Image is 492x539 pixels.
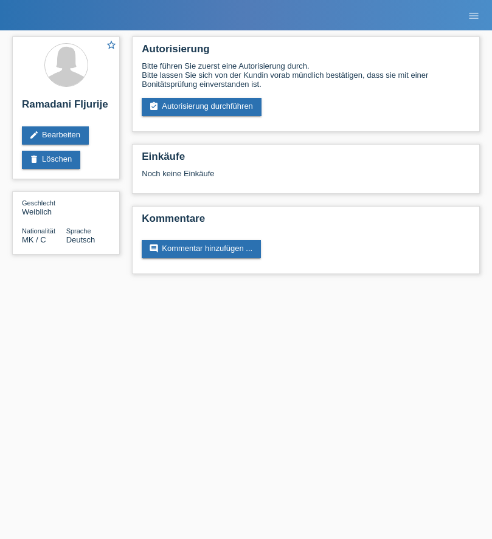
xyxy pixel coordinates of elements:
span: Deutsch [66,235,95,244]
h2: Ramadani Fljurije [22,98,110,117]
a: deleteLöschen [22,151,80,169]
h2: Einkäufe [142,151,470,169]
i: star_border [106,39,117,50]
a: editBearbeiten [22,126,89,145]
div: Weiblich [22,198,66,216]
h2: Autorisierung [142,43,470,61]
div: Bitte führen Sie zuerst eine Autorisierung durch. Bitte lassen Sie sich von der Kundin vorab münd... [142,61,470,89]
span: Mazedonien / C / 23.08.1991 [22,235,46,244]
a: menu [462,12,486,19]
i: delete [29,154,39,164]
i: edit [29,130,39,140]
i: comment [149,244,159,253]
i: assignment_turned_in [149,101,159,111]
h2: Kommentare [142,213,470,231]
a: assignment_turned_inAutorisierung durchführen [142,98,262,116]
span: Geschlecht [22,199,55,207]
div: Noch keine Einkäufe [142,169,470,187]
a: commentKommentar hinzufügen ... [142,240,261,258]
i: menu [468,10,480,22]
span: Nationalität [22,227,55,235]
span: Sprache [66,227,91,235]
a: star_border [106,39,117,52]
